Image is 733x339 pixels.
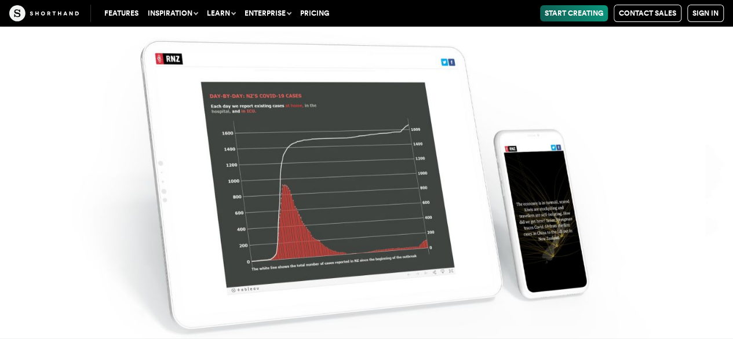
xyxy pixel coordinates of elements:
[143,5,202,21] button: Inspiration
[687,5,724,22] a: Sign in
[9,5,79,21] img: The Craft
[202,5,240,21] button: Learn
[540,5,608,21] a: Start Creating
[100,5,143,21] a: Features
[296,5,334,21] a: Pricing
[614,5,681,22] a: Contact Sales
[240,5,296,21] button: Enterprise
